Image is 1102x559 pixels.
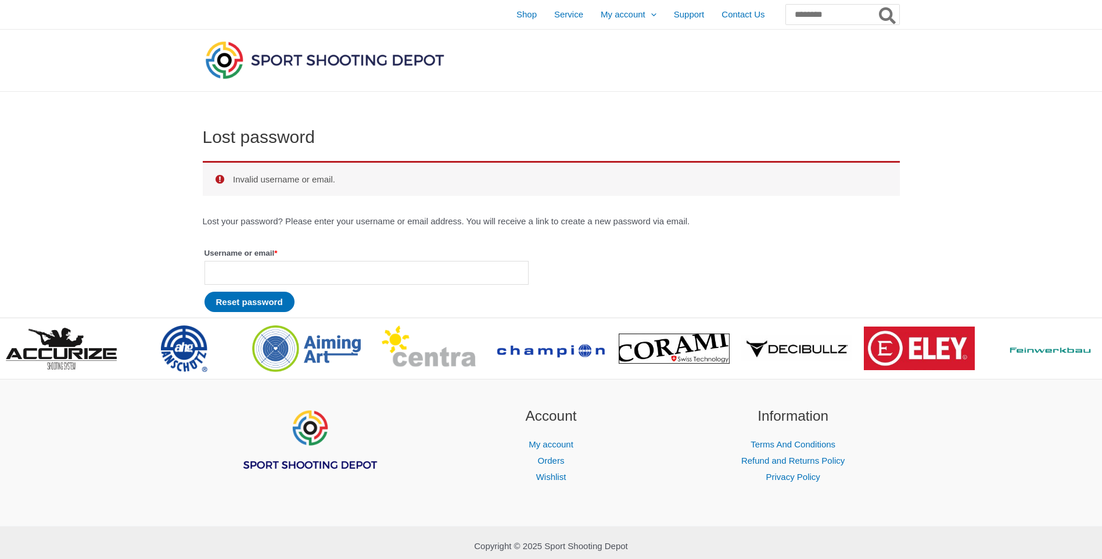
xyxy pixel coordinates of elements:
[741,456,845,465] a: Refund and Returns Policy
[538,456,565,465] a: Orders
[444,406,658,427] h2: Account
[203,38,447,81] img: Sport Shooting Depot
[1085,334,1096,346] span: >
[444,436,658,485] nav: Account
[203,127,900,148] h1: Lost password
[751,439,835,449] a: Terms And Conditions
[536,472,566,482] a: Wishlist
[687,436,900,485] nav: Information
[444,406,658,485] aside: Footer Widget 2
[204,292,295,312] button: Reset password
[864,327,975,370] img: brand logo
[204,245,529,261] label: Username or email
[233,171,882,188] li: Invalid username or email.
[203,538,900,554] p: Copyright © 2025 Sport Shooting Depot
[687,406,900,485] aside: Footer Widget 3
[877,5,899,24] button: Search
[766,472,820,482] a: Privacy Policy
[203,213,900,230] p: Lost your password? Please enter your username or email address. You will receive a link to creat...
[203,406,416,500] aside: Footer Widget 1
[687,406,900,427] h2: Information
[529,439,573,449] a: My account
